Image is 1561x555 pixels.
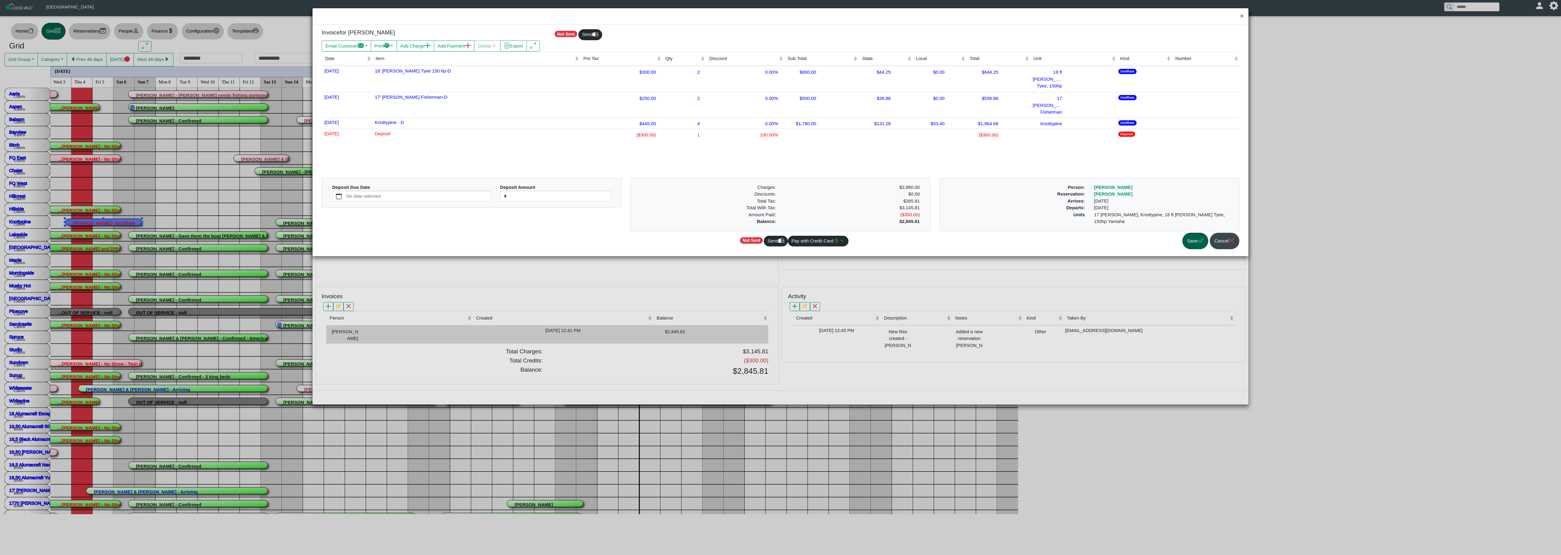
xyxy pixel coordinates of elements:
div: $36.88 [860,94,891,102]
div: 17 [PERSON_NAME], Knottypine, 18 ft [PERSON_NAME] Tyee, 150hp Yamaha [1089,211,1238,225]
span: [DATE] [323,130,339,136]
span: [DATE] [323,67,339,73]
div: ($300.00) [780,211,924,218]
div: 0.00% [707,68,783,76]
span: 18' [PERSON_NAME] Tyee 150 hp-D [373,67,451,73]
div: 17 [PERSON_NAME] Fisherman [1031,94,1062,116]
button: file excelExport [500,41,527,51]
span: Not Sent [555,31,577,37]
span: 17' [PERSON_NAME] Fisherman-D [373,93,447,100]
b: Units [1073,212,1085,217]
b: Deposit Due Date [332,185,370,190]
div: $300.00 [581,68,661,76]
b: Person: [1068,185,1085,190]
div: $0.00 [780,191,924,198]
a: [PERSON_NAME] [1094,191,1132,196]
b: Reservation: [1057,191,1085,196]
button: Sendmailbox2 [578,29,602,40]
div: 4 [664,119,705,127]
svg: plus [839,238,845,243]
div: ($300.00) [968,130,998,139]
b: Arrives: [1068,198,1085,203]
b: $2,845.81 [899,219,920,224]
div: $536.88 [968,94,998,102]
button: Pay with Credit Cardcurrency dollarplus [788,236,849,247]
svg: plus lg [425,43,430,48]
div: 1 [664,130,705,139]
div: Pre Tax [583,55,655,62]
div: Charges: [637,184,780,191]
div: $445.00 [581,119,661,127]
svg: x [1229,238,1234,243]
b: Departs: [1066,205,1085,210]
button: Email Customerenvelope fill [322,41,371,51]
div: State [862,55,906,62]
div: [DATE] [1089,198,1238,205]
div: $0.00 [914,94,945,102]
div: Item [376,55,573,62]
div: 2 [664,94,705,102]
svg: envelope fill [358,43,364,48]
b: Deposit Amount [500,185,535,190]
b: Balance: [757,219,776,224]
span: [DATE] [323,118,339,125]
div: 100.00% [707,130,783,139]
button: calendar [333,191,345,201]
span: [DATE] [323,93,339,100]
div: $53.40 [914,119,945,127]
button: Deletex [474,41,501,51]
div: [DATE] [1089,204,1238,211]
div: ($300.00) [581,130,661,139]
svg: arrows angle expand [530,43,536,48]
div: Discount [709,55,778,62]
div: $600.00 [786,68,816,76]
div: Total With Tax: [637,204,780,211]
button: Add Chargeplus lg [397,41,434,51]
svg: mailbox2 [593,31,598,37]
div: $1,780.00 [786,119,816,127]
div: Qty [666,55,700,62]
svg: mailbox2 [778,238,784,243]
svg: check [1198,238,1203,243]
button: Printprinter fill [371,41,397,51]
div: $3,145.81 [780,204,924,211]
div: Number [1175,55,1233,62]
div: 0.00% [707,119,783,127]
span: Deposit [373,130,390,136]
div: Unit [1034,55,1110,62]
button: Sendmailbox2 [764,236,788,247]
span: $2,880.00 [899,185,920,190]
span: Knottypine - D [373,118,404,125]
div: $250.00 [581,94,661,102]
div: Kind [1120,55,1165,62]
div: Discounts: [637,191,780,198]
div: Local [916,55,960,62]
div: $44.25 [860,68,891,76]
div: Total Tax: [637,198,780,205]
button: Add Paymentplus lg [434,41,474,51]
button: Savecheck [1182,233,1208,249]
div: $0.00 [914,68,945,76]
svg: currency dollar [834,238,839,243]
svg: file excel [504,43,510,48]
div: Knottypine [1031,119,1062,127]
div: Sub Total [788,55,852,62]
svg: calendar [336,193,342,199]
div: Amount Paid: [637,211,780,218]
div: $644.25 [968,68,998,76]
a: [PERSON_NAME] [1094,185,1132,190]
svg: plus lg [465,43,471,48]
div: $131.28 [860,119,891,127]
button: Cancelx [1210,233,1239,249]
div: $1,964.68 [968,119,998,127]
div: $500.00 [786,94,816,102]
div: Total [970,55,1024,62]
div: 18 ft [PERSON_NAME] Tyee, 150hp Yamaha [1031,68,1062,90]
button: Close [1235,8,1248,24]
div: $265.81 [785,198,920,205]
label: No date selected [345,191,491,201]
span: for [PERSON_NAME] [340,29,395,36]
div: 2 [664,68,705,76]
button: arrows angle expand [527,41,540,51]
span: Not Sent [740,237,763,244]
